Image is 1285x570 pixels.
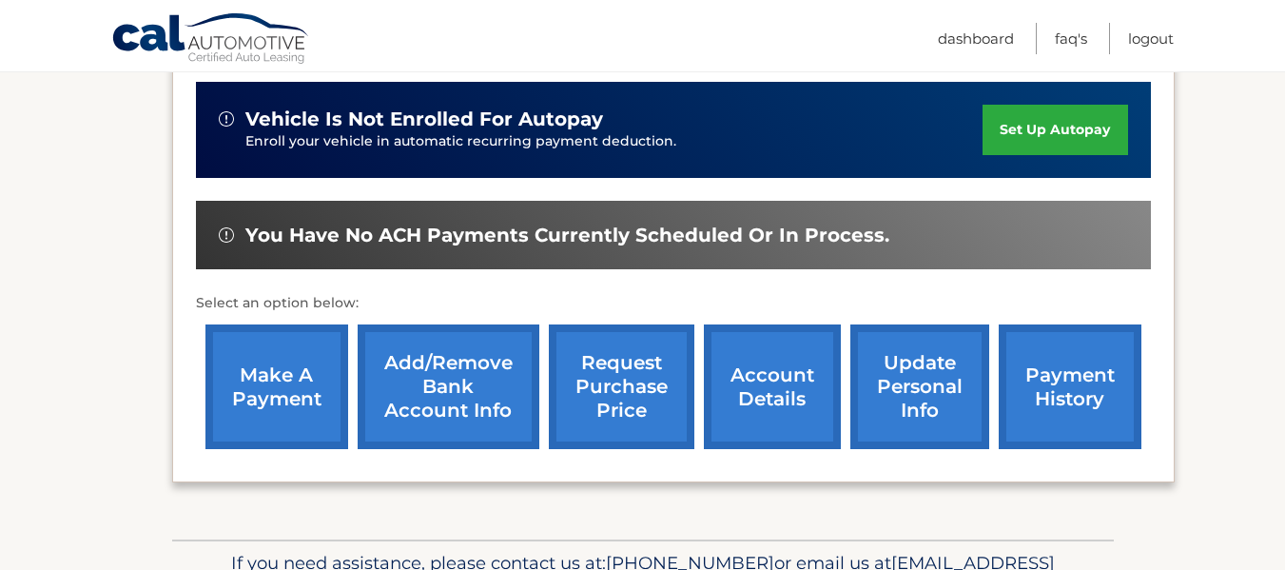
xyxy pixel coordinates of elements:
[983,105,1127,155] a: set up autopay
[704,324,841,449] a: account details
[245,131,983,152] p: Enroll your vehicle in automatic recurring payment deduction.
[196,292,1151,315] p: Select an option below:
[205,324,348,449] a: make a payment
[111,12,311,68] a: Cal Automotive
[999,324,1141,449] a: payment history
[358,324,539,449] a: Add/Remove bank account info
[549,324,694,449] a: request purchase price
[850,324,989,449] a: update personal info
[245,108,603,131] span: vehicle is not enrolled for autopay
[245,224,889,247] span: You have no ACH payments currently scheduled or in process.
[219,227,234,243] img: alert-white.svg
[1128,23,1174,54] a: Logout
[938,23,1014,54] a: Dashboard
[219,111,234,127] img: alert-white.svg
[1055,23,1087,54] a: FAQ's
